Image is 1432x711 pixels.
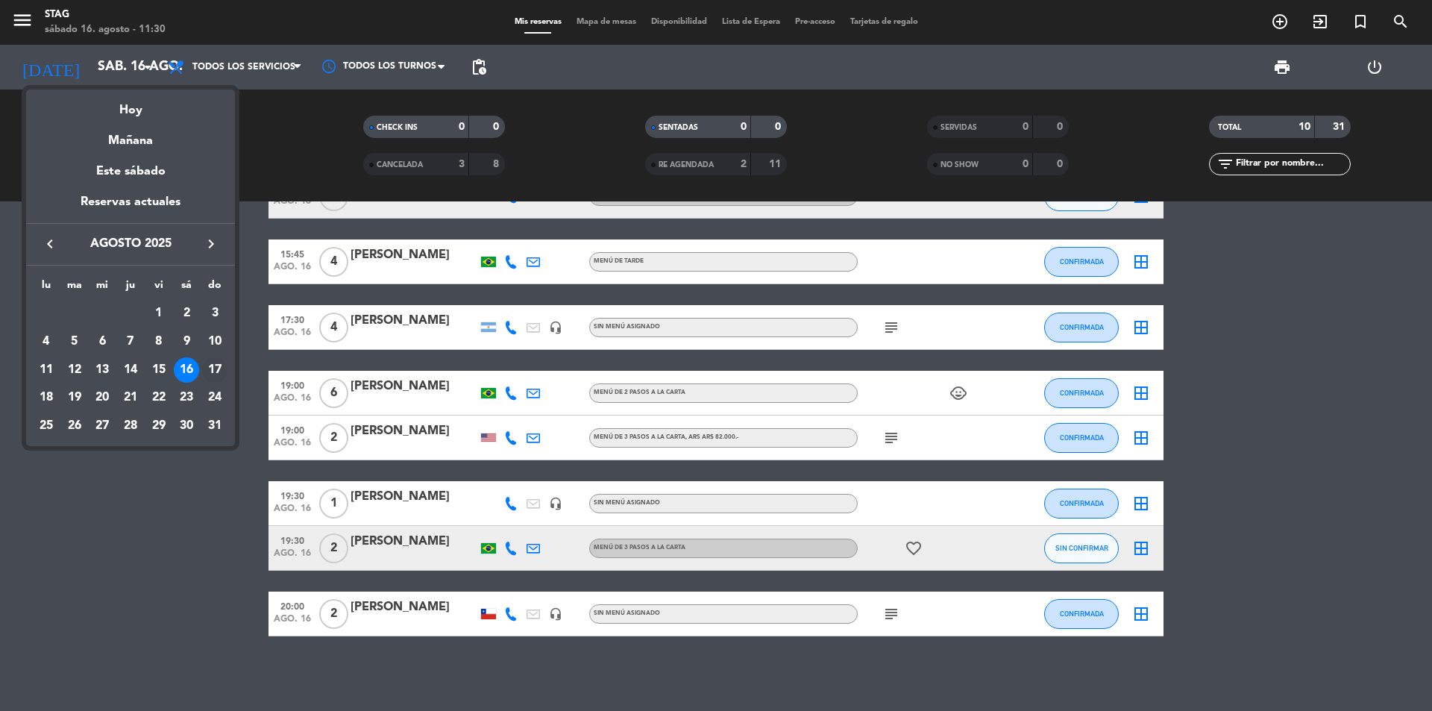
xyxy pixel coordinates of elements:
div: 3 [202,301,227,326]
div: 1 [146,301,172,326]
td: 12 de agosto de 2025 [60,356,89,384]
div: 8 [146,329,172,354]
i: keyboard_arrow_left [41,235,59,253]
div: 22 [146,385,172,410]
td: AGO. [32,299,145,328]
td: 27 de agosto de 2025 [88,412,116,440]
td: 14 de agosto de 2025 [116,356,145,384]
td: 24 de agosto de 2025 [201,383,229,412]
button: keyboard_arrow_left [37,234,63,254]
div: 27 [89,413,115,439]
td: 30 de agosto de 2025 [173,412,201,440]
td: 21 de agosto de 2025 [116,383,145,412]
div: 12 [62,357,87,383]
td: 10 de agosto de 2025 [201,328,229,356]
th: viernes [145,277,173,300]
div: 10 [202,329,227,354]
td: 9 de agosto de 2025 [173,328,201,356]
td: 28 de agosto de 2025 [116,412,145,440]
div: 11 [34,357,59,383]
td: 15 de agosto de 2025 [145,356,173,384]
td: 17 de agosto de 2025 [201,356,229,384]
div: 26 [62,413,87,439]
div: 30 [174,413,199,439]
td: 6 de agosto de 2025 [88,328,116,356]
div: 13 [89,357,115,383]
td: 23 de agosto de 2025 [173,383,201,412]
td: 7 de agosto de 2025 [116,328,145,356]
div: 24 [202,385,227,410]
td: 31 de agosto de 2025 [201,412,229,440]
div: Este sábado [26,151,235,192]
th: domingo [201,277,229,300]
td: 19 de agosto de 2025 [60,383,89,412]
div: Reservas actuales [26,192,235,223]
div: Hoy [26,90,235,120]
div: 17 [202,357,227,383]
div: 21 [118,385,143,410]
div: 29 [146,413,172,439]
td: 20 de agosto de 2025 [88,383,116,412]
th: jueves [116,277,145,300]
button: keyboard_arrow_right [198,234,224,254]
td: 25 de agosto de 2025 [32,412,60,440]
div: 2 [174,301,199,326]
div: Mañana [26,120,235,151]
th: lunes [32,277,60,300]
td: 5 de agosto de 2025 [60,328,89,356]
div: 28 [118,413,143,439]
div: 25 [34,413,59,439]
div: 31 [202,413,227,439]
td: 29 de agosto de 2025 [145,412,173,440]
td: 16 de agosto de 2025 [173,356,201,384]
div: 4 [34,329,59,354]
th: martes [60,277,89,300]
div: 23 [174,385,199,410]
div: 20 [89,385,115,410]
td: 4 de agosto de 2025 [32,328,60,356]
td: 18 de agosto de 2025 [32,383,60,412]
span: agosto 2025 [63,234,198,254]
td: 2 de agosto de 2025 [173,299,201,328]
div: 7 [118,329,143,354]
div: 19 [62,385,87,410]
td: 3 de agosto de 2025 [201,299,229,328]
td: 22 de agosto de 2025 [145,383,173,412]
td: 26 de agosto de 2025 [60,412,89,440]
div: 5 [62,329,87,354]
div: 15 [146,357,172,383]
td: 8 de agosto de 2025 [145,328,173,356]
div: 6 [89,329,115,354]
td: 13 de agosto de 2025 [88,356,116,384]
th: miércoles [88,277,116,300]
i: keyboard_arrow_right [202,235,220,253]
div: 18 [34,385,59,410]
div: 9 [174,329,199,354]
td: 11 de agosto de 2025 [32,356,60,384]
div: 16 [174,357,199,383]
td: 1 de agosto de 2025 [145,299,173,328]
th: sábado [173,277,201,300]
div: 14 [118,357,143,383]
